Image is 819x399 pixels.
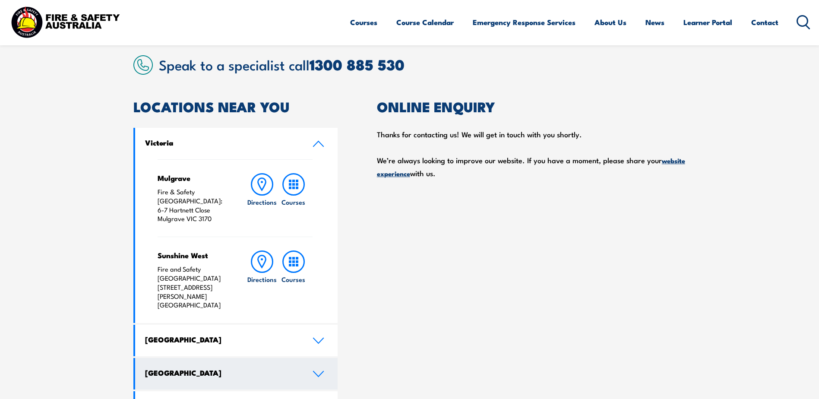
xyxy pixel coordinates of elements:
[158,173,230,183] h4: Mulgrave
[645,11,664,34] a: News
[145,138,300,147] h4: Victoria
[396,11,454,34] a: Course Calendar
[281,197,305,206] h6: Courses
[247,250,278,310] a: Directions
[278,173,309,223] a: Courses
[247,173,278,223] a: Directions
[158,265,230,310] p: Fire and Safety [GEOGRAPHIC_DATA] [STREET_ADDRESS][PERSON_NAME] [GEOGRAPHIC_DATA]
[247,275,277,284] h6: Directions
[350,11,377,34] a: Courses
[159,57,686,72] h2: Speak to a specialist call
[135,128,338,159] a: Victoria
[377,128,686,180] div: Thanks for contacting us! We will get in touch with you shortly. We’re always looking to improve ...
[158,187,230,223] p: Fire & Safety [GEOGRAPHIC_DATA]: 6-7 Hartnett Close Mulgrave VIC 3170
[135,325,338,356] a: [GEOGRAPHIC_DATA]
[683,11,732,34] a: Learner Portal
[145,335,300,344] h4: [GEOGRAPHIC_DATA]
[473,11,576,34] a: Emergency Response Services
[751,11,778,34] a: Contact
[133,100,338,112] h2: LOCATIONS NEAR YOU
[281,275,305,284] h6: Courses
[594,11,626,34] a: About Us
[310,53,405,76] a: 1300 885 530
[145,368,300,377] h4: [GEOGRAPHIC_DATA]
[278,250,309,310] a: Courses
[135,358,338,389] a: [GEOGRAPHIC_DATA]
[247,197,277,206] h6: Directions
[377,100,686,112] h2: ONLINE ENQUIRY
[377,155,685,178] a: website experience
[158,250,230,260] h4: Sunshine West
